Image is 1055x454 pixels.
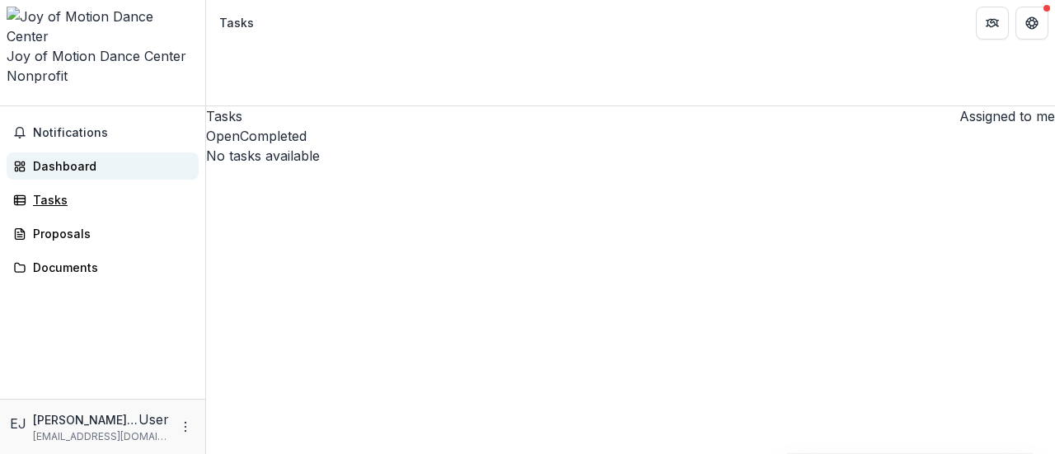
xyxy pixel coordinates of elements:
[7,220,199,247] a: Proposals
[976,7,1009,40] button: Partners
[213,11,260,35] nav: breadcrumb
[7,7,199,46] img: Joy of Motion Dance Center
[953,106,1055,126] button: Assigned to me
[206,146,1055,166] p: No tasks available
[7,254,199,281] a: Documents
[33,411,138,428] p: [PERSON_NAME] [PERSON_NAME]
[33,157,185,175] div: Dashboard
[33,429,169,444] p: [EMAIL_ADDRESS][DOMAIN_NAME]
[7,186,199,213] a: Tasks
[7,119,199,146] button: Notifications
[240,126,307,146] button: Completed
[1015,7,1048,40] button: Get Help
[219,14,254,31] div: Tasks
[206,106,242,126] h2: Tasks
[10,414,26,433] div: Ebony Vines Jackson
[138,410,169,429] p: User
[7,46,199,66] div: Joy of Motion Dance Center
[33,126,192,140] span: Notifications
[33,225,185,242] div: Proposals
[33,191,185,208] div: Tasks
[7,152,199,180] a: Dashboard
[206,126,240,146] button: Open
[7,68,68,84] span: Nonprofit
[33,259,185,276] div: Documents
[176,417,195,437] button: More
